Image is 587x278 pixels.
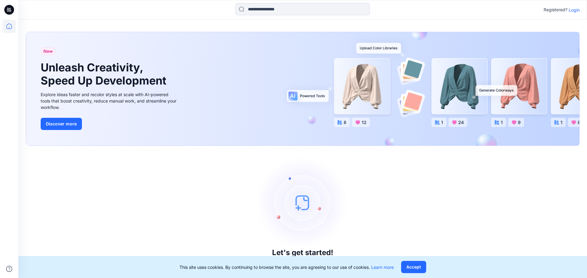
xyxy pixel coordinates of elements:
span: New [43,48,53,55]
h3: Let's get started! [272,248,333,257]
div: Explore ideas faster and recolor styles at scale with AI-powered tools that boost creativity, red... [41,91,178,110]
p: Registered? [544,6,567,13]
img: empty-state-image.svg [257,157,349,248]
p: Login [569,7,580,13]
a: Learn more [371,265,394,270]
button: Discover more [41,118,82,130]
h1: Unleash Creativity, Speed Up Development [41,61,169,87]
a: Discover more [41,118,178,130]
button: Accept [401,261,426,273]
p: This site uses cookies. By continuing to browse the site, you are agreeing to our use of cookies. [179,264,394,270]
